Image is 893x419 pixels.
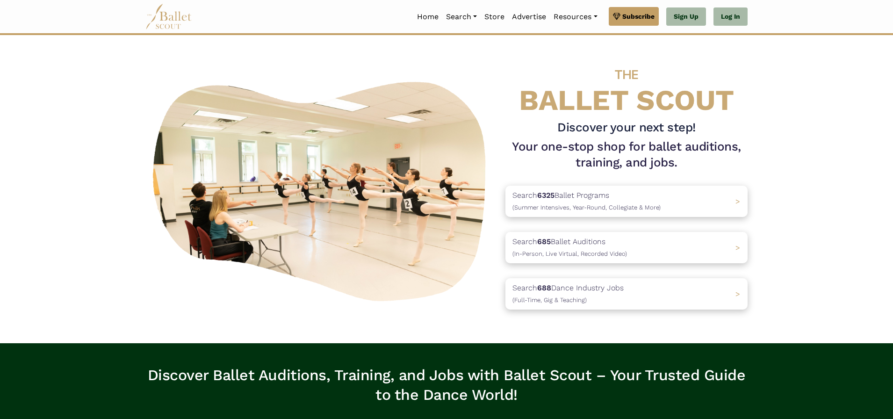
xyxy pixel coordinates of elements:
[609,7,659,26] a: Subscribe
[512,236,627,260] p: Search Ballet Auditions
[505,232,748,263] a: Search685Ballet Auditions(In-Person, Live Virtual, Recorded Video) >
[512,189,661,213] p: Search Ballet Programs
[512,250,627,257] span: (In-Person, Live Virtual, Recorded Video)
[413,7,442,27] a: Home
[505,120,748,136] h3: Discover your next step!
[622,11,655,22] span: Subscribe
[145,366,748,405] h3: Discover Ballet Auditions, Training, and Jobs with Ballet Scout – Your Trusted Guide to the Dance...
[713,7,748,26] a: Log In
[537,237,551,246] b: 685
[735,197,740,206] span: >
[481,7,508,27] a: Store
[735,289,740,298] span: >
[537,191,555,200] b: 6325
[615,67,638,82] span: THE
[508,7,550,27] a: Advertise
[145,72,498,307] img: A group of ballerinas talking to each other in a ballet studio
[537,283,551,292] b: 688
[512,296,587,303] span: (Full-Time, Gig & Teaching)
[505,139,748,171] h1: Your one-stop shop for ballet auditions, training, and jobs.
[666,7,706,26] a: Sign Up
[512,204,661,211] span: (Summer Intensives, Year-Round, Collegiate & More)
[505,54,748,116] h4: BALLET SCOUT
[505,186,748,217] a: Search6325Ballet Programs(Summer Intensives, Year-Round, Collegiate & More)>
[735,243,740,252] span: >
[512,282,624,306] p: Search Dance Industry Jobs
[505,278,748,310] a: Search688Dance Industry Jobs(Full-Time, Gig & Teaching) >
[550,7,601,27] a: Resources
[442,7,481,27] a: Search
[613,11,620,22] img: gem.svg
